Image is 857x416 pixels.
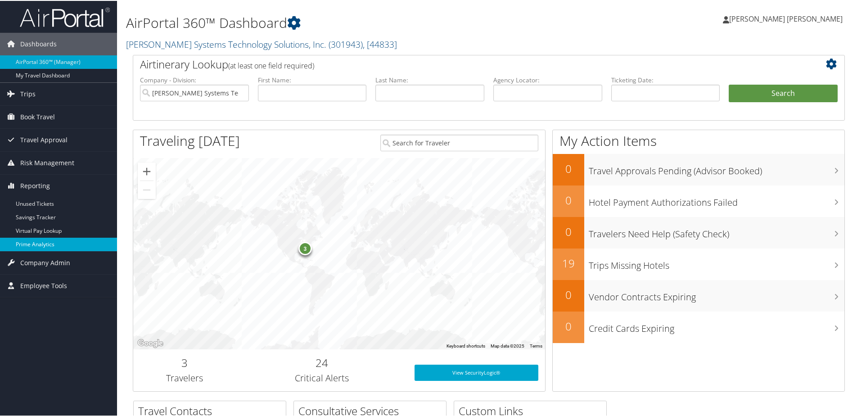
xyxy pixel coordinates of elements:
[20,251,70,273] span: Company Admin
[589,159,844,176] h3: Travel Approvals Pending (Advisor Booked)
[20,274,67,296] span: Employee Tools
[553,192,584,207] h2: 0
[20,105,55,127] span: Book Travel
[20,128,68,150] span: Travel Approval
[589,285,844,303] h3: Vendor Contracts Expiring
[140,75,249,84] label: Company - Division:
[553,311,844,342] a: 0Credit Cards Expiring
[729,13,843,23] span: [PERSON_NAME] [PERSON_NAME]
[375,75,484,84] label: Last Name:
[553,255,584,270] h2: 19
[589,222,844,240] h3: Travelers Need Help (Safety Check)
[135,337,165,348] img: Google
[20,6,110,27] img: airportal-logo.png
[20,174,50,196] span: Reporting
[135,337,165,348] a: Open this area in Google Maps (opens a new window)
[553,223,584,239] h2: 0
[140,354,230,370] h2: 3
[447,342,485,348] button: Keyboard shortcuts
[589,317,844,334] h3: Credit Cards Expiring
[243,354,401,370] h2: 24
[138,180,156,198] button: Zoom out
[363,37,397,50] span: , [ 44833 ]
[553,160,584,176] h2: 0
[140,56,778,71] h2: Airtinerary Lookup
[553,216,844,248] a: 0Travelers Need Help (Safety Check)
[20,32,57,54] span: Dashboards
[20,151,74,173] span: Risk Management
[329,37,363,50] span: ( 301943 )
[298,241,312,254] div: 3
[415,364,538,380] a: View SecurityLogic®
[140,131,240,149] h1: Traveling [DATE]
[126,13,610,32] h1: AirPortal 360™ Dashboard
[611,75,720,84] label: Ticketing Date:
[138,162,156,180] button: Zoom in
[20,82,36,104] span: Trips
[553,153,844,185] a: 0Travel Approvals Pending (Advisor Booked)
[589,254,844,271] h3: Trips Missing Hotels
[493,75,602,84] label: Agency Locator:
[553,318,584,333] h2: 0
[140,371,230,384] h3: Travelers
[589,191,844,208] h3: Hotel Payment Authorizations Failed
[723,5,852,32] a: [PERSON_NAME] [PERSON_NAME]
[126,37,397,50] a: [PERSON_NAME] Systems Technology Solutions, Inc.
[729,84,838,102] button: Search
[553,185,844,216] a: 0Hotel Payment Authorizations Failed
[553,279,844,311] a: 0Vendor Contracts Expiring
[380,134,538,150] input: Search for Traveler
[491,343,524,348] span: Map data ©2025
[228,60,314,70] span: (at least one field required)
[553,131,844,149] h1: My Action Items
[258,75,367,84] label: First Name:
[243,371,401,384] h3: Critical Alerts
[553,286,584,302] h2: 0
[553,248,844,279] a: 19Trips Missing Hotels
[530,343,542,348] a: Terms (opens in new tab)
